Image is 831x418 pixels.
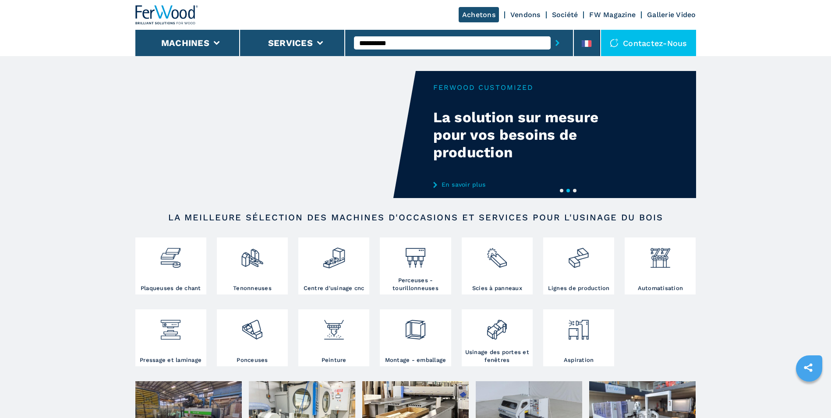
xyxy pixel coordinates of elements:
h2: LA MEILLEURE SÉLECTION DES MACHINES D'OCCASIONS ET SERVICES POUR L'USINAGE DU BOIS [163,212,668,223]
img: verniciatura_1.png [322,312,346,341]
h3: Perceuses - tourillonneuses [382,276,449,292]
button: Machines [161,38,209,48]
a: Gallerie Video [647,11,696,19]
button: 2 [566,189,570,192]
button: 1 [560,189,563,192]
button: Services [268,38,313,48]
a: Lignes de production [543,237,614,294]
img: lavorazione_porte_finestre_2.png [485,312,509,341]
a: Ponceuses [217,309,288,366]
img: aspirazione_1.png [567,312,590,341]
h3: Peinture [322,356,347,364]
h3: Aspiration [564,356,594,364]
img: Contactez-nous [610,39,619,47]
a: FW Magazine [589,11,636,19]
a: Centre d'usinage cnc [298,237,369,294]
img: automazione.png [649,240,672,269]
a: Scies à panneaux [462,237,533,294]
h3: Usinage des portes et fenêtres [464,348,530,364]
h3: Ponceuses [237,356,268,364]
h3: Tenonneuses [233,284,272,292]
h3: Centre d'usinage cnc [304,284,364,292]
h3: Automatisation [638,284,683,292]
video: Your browser does not support the video tag. [135,71,416,198]
img: centro_di_lavoro_cnc_2.png [322,240,346,269]
button: submit-button [551,33,564,53]
h3: Plaqueuses de chant [141,284,201,292]
img: montaggio_imballaggio_2.png [404,312,427,341]
a: Montage - emballage [380,309,451,366]
img: pressa-strettoia.png [159,312,182,341]
a: Plaqueuses de chant [135,237,206,294]
img: levigatrici_2.png [240,312,264,341]
h3: Scies à panneaux [472,284,522,292]
img: foratrici_inseritrici_2.png [404,240,427,269]
img: linee_di_produzione_2.png [567,240,590,269]
a: Achetons [459,7,499,22]
a: Pressage et laminage [135,309,206,366]
button: 3 [573,189,576,192]
h3: Pressage et laminage [140,356,202,364]
img: sezionatrici_2.png [485,240,509,269]
a: Perceuses - tourillonneuses [380,237,451,294]
a: Automatisation [625,237,696,294]
img: Ferwood [135,5,198,25]
a: Tenonneuses [217,237,288,294]
img: bordatrici_1.png [159,240,182,269]
a: sharethis [797,357,819,379]
a: En savoir plus [433,181,605,188]
a: Peinture [298,309,369,366]
a: Société [552,11,578,19]
a: Usinage des portes et fenêtres [462,309,533,366]
h3: Montage - emballage [385,356,446,364]
a: Vendons [510,11,541,19]
img: squadratrici_2.png [240,240,264,269]
h3: Lignes de production [548,284,610,292]
div: Contactez-nous [601,30,696,56]
iframe: Chat [794,379,824,411]
a: Aspiration [543,309,614,366]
